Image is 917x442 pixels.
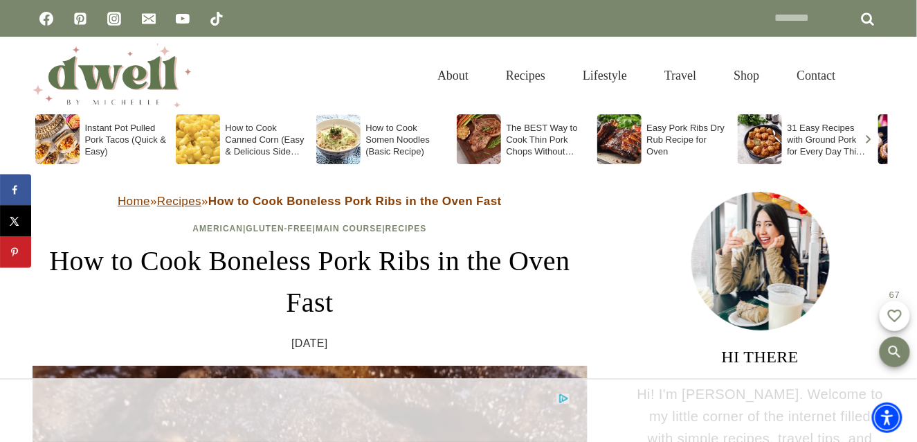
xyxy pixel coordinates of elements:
h3: HI THERE [636,344,885,369]
a: Recipes [487,53,564,98]
a: YouTube [169,5,197,33]
a: About [419,53,487,98]
a: Recipes [385,224,427,233]
time: [DATE] [291,335,328,353]
a: Home [118,195,150,208]
a: Recipes [157,195,201,208]
a: American [192,224,243,233]
h1: How to Cook Boneless Pork Ribs in the Oven Fast [33,240,588,324]
iframe: Advertisement [348,394,570,428]
a: Main Course [316,224,382,233]
a: Gluten-Free [246,224,312,233]
nav: Primary Navigation [419,53,854,98]
a: Pinterest [66,5,94,33]
a: Lifestyle [564,53,646,98]
span: » » [118,195,502,208]
div: Accessibility Menu [872,403,902,433]
span: | | | [192,224,426,233]
a: Instagram [100,5,128,33]
a: TikTok [203,5,230,33]
a: Email [135,5,163,33]
strong: How to Cook Boneless Pork Ribs in the Oven Fast [208,195,502,208]
a: Facebook [33,5,60,33]
img: DWELL by michelle [33,44,192,107]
